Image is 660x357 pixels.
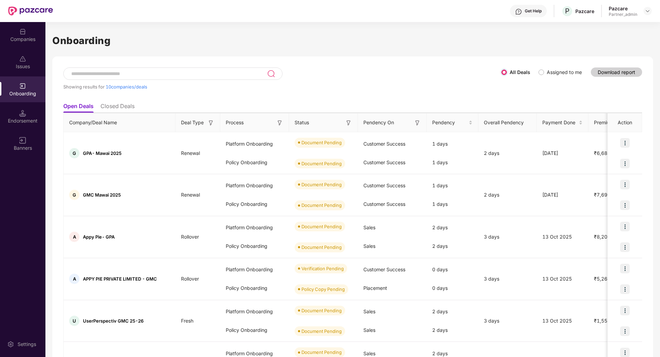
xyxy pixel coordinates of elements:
span: Appy Pie- GPA [83,234,115,240]
div: 2 days [478,191,537,199]
img: svg+xml;base64,PHN2ZyB3aWR0aD0iMjAiIGhlaWdodD0iMjAiIHZpZXdCb3g9IjAgMCAyMCAyMCIgZmlsbD0ibm9uZSIgeG... [19,83,26,90]
div: Platform Onboarding [220,302,289,321]
label: All Deals [510,69,530,75]
li: Closed Deals [100,103,135,113]
th: Action [608,113,642,132]
div: 0 days [427,260,478,279]
div: Partner_admin [609,12,637,17]
div: 1 days [427,135,478,153]
span: Fresh [175,318,199,324]
div: Policy Copy Pending [301,286,345,293]
div: Settings [15,341,38,348]
div: A [69,232,79,242]
span: ₹1,55,117 [588,318,624,324]
div: 3 days [478,275,537,283]
div: Pazcare [575,8,594,14]
span: Pendency On [363,119,394,126]
button: Download report [591,67,642,77]
div: 2 days [478,149,537,157]
img: icon [620,159,630,168]
img: svg+xml;base64,PHN2ZyB3aWR0aD0iMjQiIGhlaWdodD0iMjUiIHZpZXdCb3g9IjAgMCAyNCAyNSIgZmlsbD0ibm9uZSIgeG... [267,70,275,78]
span: Renewal [175,150,205,156]
th: Company/Deal Name [64,113,175,132]
h1: Onboarding [52,33,653,48]
span: Customer Success [363,201,405,207]
div: Pazcare [609,5,637,12]
span: Rollover [175,234,204,240]
div: 1 days [427,176,478,195]
span: Renewal [175,192,205,198]
div: Policy Onboarding [220,321,289,339]
div: G [69,148,79,158]
span: Placement [363,285,387,291]
div: U [69,316,79,326]
span: Process [226,119,244,126]
span: Sales [363,308,375,314]
li: Open Deals [63,103,94,113]
div: Document Pending [301,139,342,146]
div: 2 days [427,321,478,339]
img: svg+xml;base64,PHN2ZyBpZD0iSXNzdWVzX2Rpc2FibGVkIiB4bWxucz0iaHR0cDovL3d3dy53My5vcmcvMjAwMC9zdmciIH... [19,55,26,62]
div: 2 days [427,302,478,321]
div: Document Pending [301,160,342,167]
img: icon [620,326,630,336]
span: Deal Type [181,119,204,126]
span: UserPerspectiv GMC 25-26 [83,318,143,324]
span: Sales [363,350,375,356]
span: Pendency [432,119,467,126]
div: 1 days [427,153,478,172]
img: svg+xml;base64,PHN2ZyBpZD0iRHJvcGRvd24tMzJ4MzIiIHhtbG5zPSJodHRwOi8vd3d3LnczLm9yZy8yMDAwL3N2ZyIgd2... [645,8,650,14]
th: Premium Paid [588,113,633,132]
img: icon [620,306,630,315]
img: icon [620,284,630,294]
img: svg+xml;base64,PHN2ZyBpZD0iU2V0dGluZy0yMHgyMCIgeG1sbnM9Imh0dHA6Ly93d3cudzMub3JnLzIwMDAvc3ZnIiB3aW... [7,341,14,348]
span: 10 companies/deals [106,84,147,90]
label: Assigned to me [547,69,582,75]
div: 3 days [478,317,537,325]
div: 1 days [427,195,478,213]
img: New Pazcare Logo [8,7,53,15]
div: Document Pending [301,223,342,230]
div: Document Pending [301,328,342,335]
div: [DATE] [537,149,588,157]
div: 13 Oct 2025 [537,233,588,241]
img: svg+xml;base64,PHN2ZyB3aWR0aD0iMTYiIGhlaWdodD0iMTYiIHZpZXdCb3g9IjAgMCAxNiAxNiIgZmlsbD0ibm9uZSIgeG... [414,119,421,126]
div: Verification Pending [301,265,344,272]
div: Document Pending [301,244,342,251]
div: Policy Onboarding [220,237,289,255]
span: APPY PIE PRIVATE LIMITED - GMC [83,276,157,282]
div: Document Pending [301,307,342,314]
div: 2 days [427,237,478,255]
img: icon [620,200,630,210]
span: Customer Success [363,182,405,188]
div: Get Help [525,8,542,14]
img: svg+xml;base64,PHN2ZyBpZD0iSGVscC0zMngzMiIgeG1sbnM9Imh0dHA6Ly93d3cudzMub3JnLzIwMDAvc3ZnIiB3aWR0aD... [515,8,522,15]
div: Showing results for [63,84,501,90]
div: Platform Onboarding [220,176,289,195]
span: GMC Mawai 2025 [83,192,121,198]
div: [DATE] [537,191,588,199]
img: svg+xml;base64,PHN2ZyB3aWR0aD0iMTQuNSIgaGVpZ2h0PSIxNC41IiB2aWV3Qm94PSIwIDAgMTYgMTYiIGZpbGw9Im5vbm... [19,110,26,117]
th: Pendency [427,113,478,132]
th: Payment Done [537,113,588,132]
span: Sales [363,327,375,333]
span: ₹5,26,754 [588,276,624,282]
span: P [565,7,569,15]
div: Document Pending [301,349,342,356]
div: A [69,274,79,284]
img: icon [620,180,630,189]
span: Status [295,119,309,126]
span: GPA- Mawai 2025 [83,150,121,156]
span: ₹8,200 [588,234,616,240]
img: icon [620,264,630,273]
div: Policy Onboarding [220,279,289,297]
img: icon [620,222,630,231]
img: svg+xml;base64,PHN2ZyB3aWR0aD0iMTYiIGhlaWdodD0iMTYiIHZpZXdCb3g9IjAgMCAxNiAxNiIgZmlsbD0ibm9uZSIgeG... [276,119,283,126]
span: Sales [363,224,375,230]
img: icon [620,242,630,252]
span: Customer Success [363,266,405,272]
div: G [69,190,79,200]
span: ₹7,69,824 [588,192,624,198]
div: 13 Oct 2025 [537,275,588,283]
img: svg+xml;base64,PHN2ZyBpZD0iQ29tcGFuaWVzIiB4bWxucz0iaHR0cDovL3d3dy53My5vcmcvMjAwMC9zdmciIHdpZHRoPS... [19,28,26,35]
